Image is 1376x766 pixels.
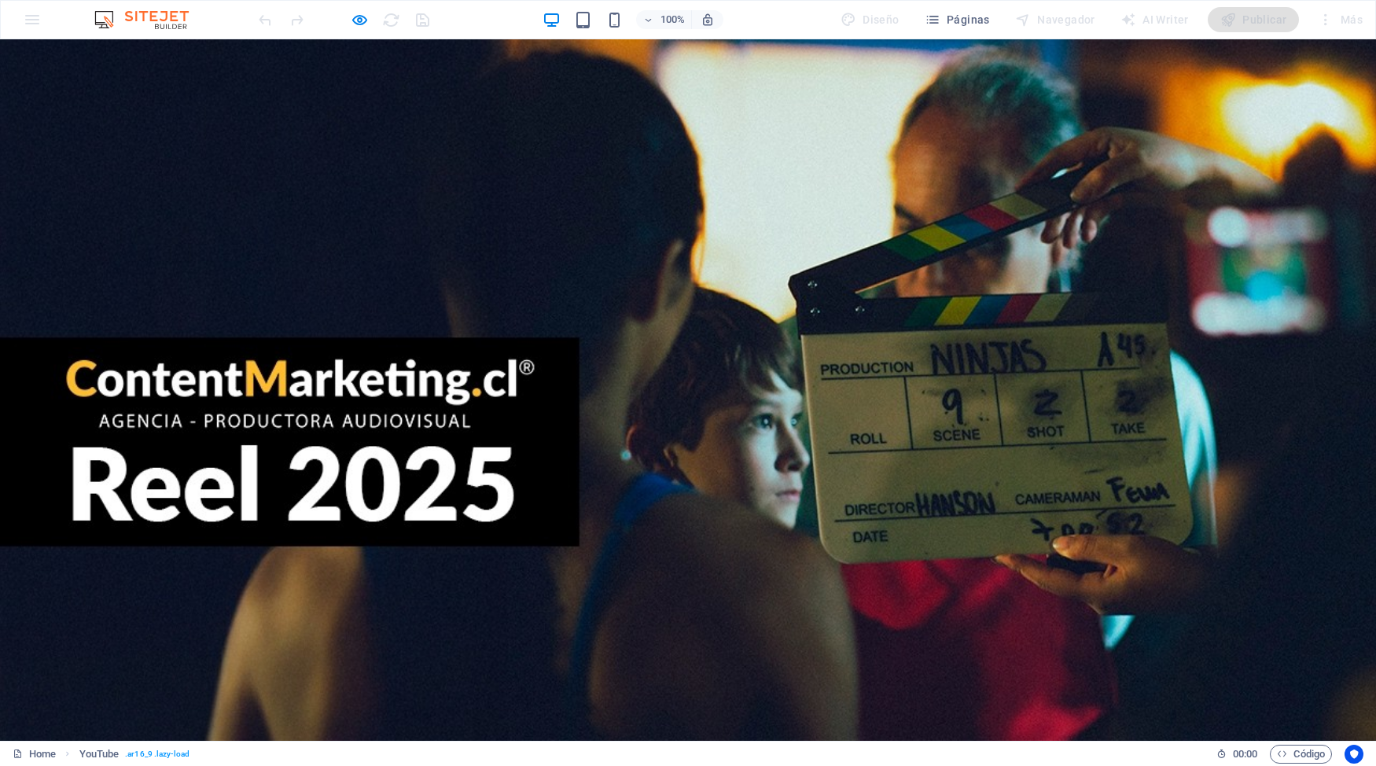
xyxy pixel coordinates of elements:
nav: breadcrumb [79,745,189,764]
span: Páginas [925,12,990,28]
i: Al redimensionar, ajustar el nivel de zoom automáticamente para ajustarse al dispositivo elegido. [701,13,715,27]
h6: Tiempo de la sesión [1216,745,1258,764]
span: 00 00 [1233,745,1257,764]
button: Código [1270,745,1332,764]
button: Páginas [918,7,996,32]
button: 100% [636,10,692,29]
img: Editor Logo [90,10,208,29]
span: : [1244,748,1246,760]
div: Diseño (Ctrl+Alt+Y) [834,7,906,32]
h6: 100% [660,10,685,29]
span: Haz clic para seleccionar y doble clic para editar [79,745,120,764]
a: Haz clic para cancelar la selección y doble clic para abrir páginas [13,745,56,764]
button: Usercentrics [1345,745,1363,764]
span: Código [1277,745,1325,764]
span: . ar16_9 .lazy-load [125,745,189,764]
